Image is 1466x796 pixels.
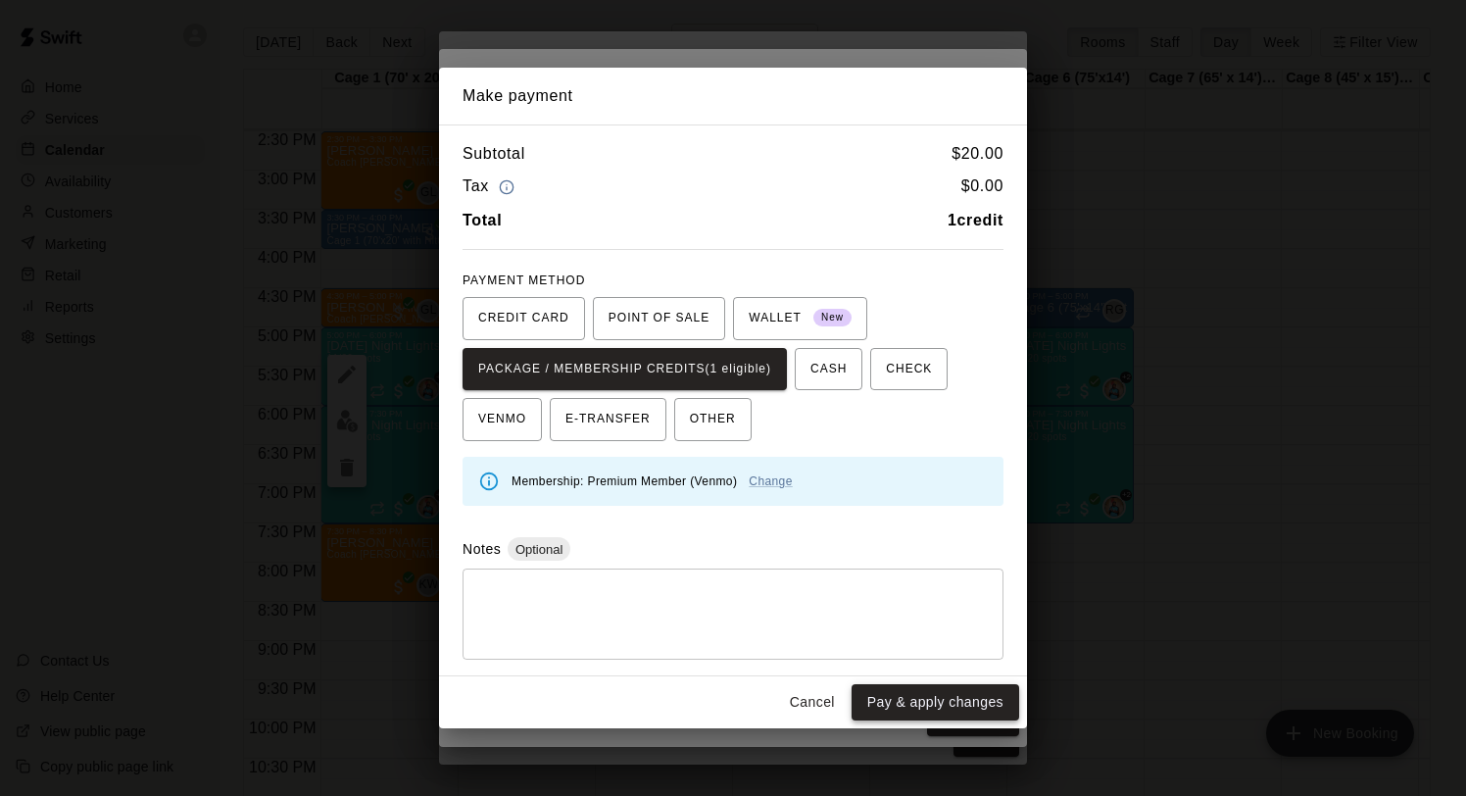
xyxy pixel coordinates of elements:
[749,474,792,488] a: Change
[795,348,862,391] button: CASH
[463,348,787,391] button: PACKAGE / MEMBERSHIP CREDITS(1 eligible)
[593,297,725,340] button: POINT OF SALE
[813,305,852,331] span: New
[565,404,651,435] span: E-TRANSFER
[733,297,867,340] button: WALLET New
[439,68,1027,124] h2: Make payment
[463,141,525,167] h6: Subtotal
[810,354,847,385] span: CASH
[749,303,852,334] span: WALLET
[948,212,1003,228] b: 1 credit
[463,398,542,441] button: VENMO
[870,348,948,391] button: CHECK
[852,684,1019,721] button: Pay & apply changes
[781,684,844,721] button: Cancel
[463,541,501,557] label: Notes
[690,404,736,435] span: OTHER
[674,398,752,441] button: OTHER
[478,303,569,334] span: CREDIT CARD
[463,174,519,200] h6: Tax
[952,141,1003,167] h6: $ 20.00
[478,354,771,385] span: PACKAGE / MEMBERSHIP CREDITS (1 eligible)
[886,354,932,385] span: CHECK
[512,474,793,488] span: Membership: Premium Member (Venmo)
[508,542,570,557] span: Optional
[609,303,709,334] span: POINT OF SALE
[478,404,526,435] span: VENMO
[961,174,1003,200] h6: $ 0.00
[463,212,502,228] b: Total
[463,297,585,340] button: CREDIT CARD
[550,398,666,441] button: E-TRANSFER
[463,274,585,287] span: PAYMENT METHOD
